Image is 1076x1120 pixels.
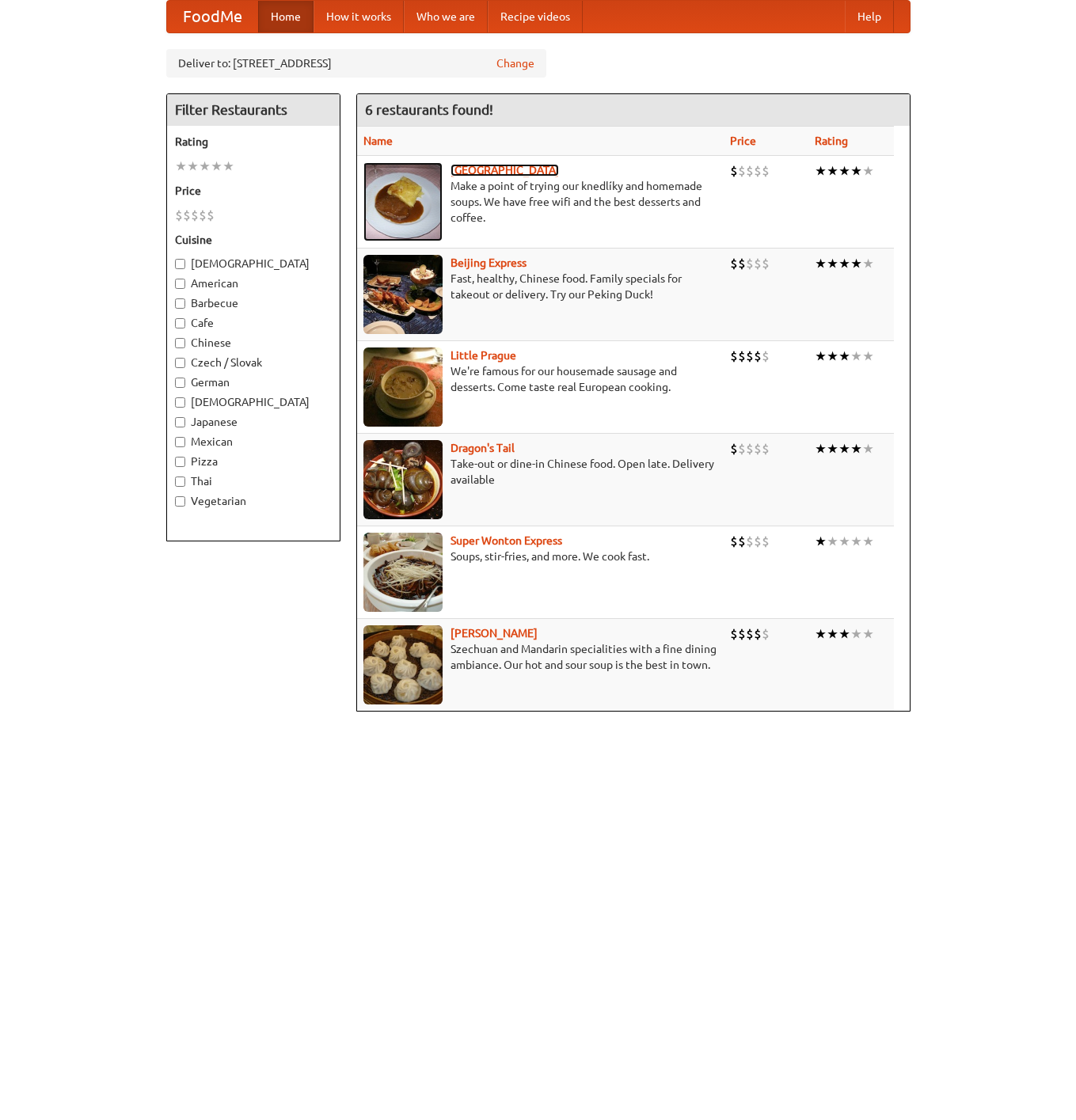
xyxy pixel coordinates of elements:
[365,102,493,117] ng-pluralize: 6 restaurants found!
[762,347,770,365] li: $
[363,162,443,241] img: czechpoint.jpg
[187,158,199,175] li: ★
[451,534,562,547] a: Super Wonton Express
[175,496,185,507] input: Vegetarian
[451,349,516,362] a: Little Prague
[838,347,850,365] li: ★
[838,625,850,643] li: ★
[738,347,746,365] li: $
[199,158,211,175] li: ★
[175,378,185,388] input: German
[175,434,332,450] label: Mexican
[175,397,185,408] input: [DEMOGRAPHIC_DATA]
[815,533,827,550] li: ★
[175,318,185,328] input: Cafe
[862,533,874,550] li: ★
[862,440,874,457] li: ★
[762,162,770,180] li: $
[746,347,754,365] li: $
[746,533,754,550] li: $
[738,440,746,457] li: $
[175,295,332,311] label: Barbecue
[258,1,314,32] a: Home
[363,533,443,612] img: superwonton.jpg
[175,355,332,370] label: Czech / Slovak
[845,1,894,32] a: Help
[451,256,527,269] b: Beijing Express
[175,454,332,469] label: Pizza
[363,641,718,673] p: Szechuan and Mandarin specialities with a fine dining ambiance. Our hot and sour soup is the best...
[175,298,185,309] input: Barbecue
[175,358,185,368] input: Czech / Slovak
[363,347,443,427] img: littleprague.jpg
[754,440,762,457] li: $
[762,255,770,272] li: $
[199,207,207,224] li: $
[451,442,515,454] a: Dragon's Tail
[738,533,746,550] li: $
[363,363,718,395] p: We're famous for our housemade sausage and desserts. Come taste real European cooking.
[363,440,443,519] img: dragon.jpg
[738,162,746,180] li: $
[827,440,838,457] li: ★
[175,414,332,430] label: Japanese
[754,255,762,272] li: $
[754,625,762,643] li: $
[815,135,848,147] a: Rating
[827,533,838,550] li: ★
[175,437,185,447] input: Mexican
[363,625,443,704] img: shandong.jpg
[191,207,199,224] li: $
[363,549,718,564] p: Soups, stir-fries, and more. We cook fast.
[746,255,754,272] li: $
[815,255,827,272] li: ★
[363,178,718,226] p: Make a point of trying our knedlíky and homemade soups. We have free wifi and the best desserts a...
[175,134,332,150] h5: Rating
[167,94,340,126] h4: Filter Restaurants
[175,335,332,351] label: Chinese
[838,533,850,550] li: ★
[838,162,850,180] li: ★
[175,279,185,289] input: American
[363,456,718,488] p: Take-out or dine-in Chinese food. Open late. Delivery available
[730,255,738,272] li: $
[363,255,443,334] img: beijing.jpg
[314,1,404,32] a: How it works
[738,255,746,272] li: $
[175,259,185,269] input: [DEMOGRAPHIC_DATA]
[730,135,756,147] a: Price
[815,162,827,180] li: ★
[730,347,738,365] li: $
[838,440,850,457] li: ★
[754,533,762,550] li: $
[166,49,546,78] div: Deliver to: [STREET_ADDRESS]
[451,164,559,177] a: [GEOGRAPHIC_DATA]
[850,347,862,365] li: ★
[404,1,488,32] a: Who we are
[363,135,393,147] a: Name
[746,440,754,457] li: $
[175,275,332,291] label: American
[850,162,862,180] li: ★
[175,374,332,390] label: German
[175,417,185,427] input: Japanese
[762,440,770,457] li: $
[730,625,738,643] li: $
[730,440,738,457] li: $
[175,315,332,331] label: Cafe
[754,347,762,365] li: $
[862,162,874,180] li: ★
[827,255,838,272] li: ★
[175,232,332,248] h5: Cuisine
[175,493,332,509] label: Vegetarian
[746,162,754,180] li: $
[175,457,185,467] input: Pizza
[222,158,234,175] li: ★
[754,162,762,180] li: $
[815,625,827,643] li: ★
[175,158,187,175] li: ★
[167,1,258,32] a: FoodMe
